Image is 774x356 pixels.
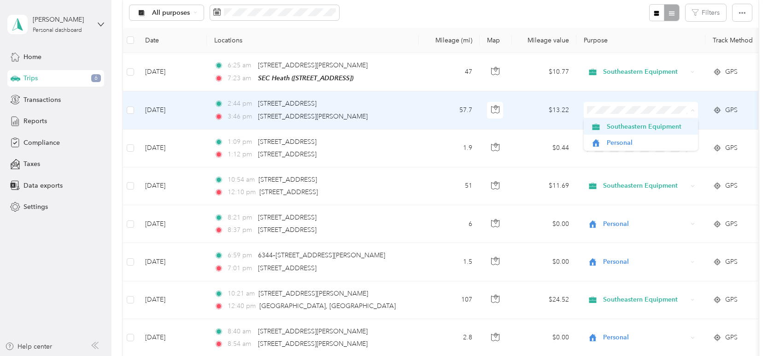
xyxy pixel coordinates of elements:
[258,340,368,348] span: [STREET_ADDRESS][PERSON_NAME]
[725,181,738,191] span: GPS
[228,112,254,122] span: 3:46 pm
[512,130,576,167] td: $0.44
[603,295,687,305] span: Southeastern Equipment
[419,91,480,129] td: 57.7
[258,327,368,335] span: [STREET_ADDRESS][PERSON_NAME]
[228,149,254,160] span: 1:12 pm
[228,137,254,147] span: 1:09 pm
[23,73,38,83] span: Trips
[228,250,254,261] span: 6:59 pm
[722,304,774,356] iframe: Everlance-gr Chat Button Frame
[258,251,385,259] span: 6344–[STREET_ADDRESS][PERSON_NAME]
[725,257,738,267] span: GPS
[138,167,207,205] td: [DATE]
[607,122,692,131] span: Southeastern Equipment
[258,176,317,184] span: [STREET_ADDRESS]
[603,181,687,191] span: Southeastern Equipment
[228,289,255,299] span: 10:21 am
[91,74,101,83] span: 6
[228,187,256,197] span: 12:10 pm
[686,4,726,21] button: Filters
[258,138,317,146] span: [STREET_ADDRESS]
[419,281,480,319] td: 107
[33,15,90,24] div: [PERSON_NAME]
[228,225,254,235] span: 8:37 pm
[512,205,576,243] td: $0.00
[512,28,576,53] th: Mileage value
[138,28,207,53] th: Date
[419,53,480,91] td: 47
[725,67,738,77] span: GPS
[419,28,480,53] th: Mileage (mi)
[603,332,687,343] span: Personal
[259,188,318,196] span: [STREET_ADDRESS]
[23,116,47,126] span: Reports
[258,226,317,234] span: [STREET_ADDRESS]
[419,243,480,281] td: 1.5
[603,257,687,267] span: Personal
[258,61,368,69] span: [STREET_ADDRESS][PERSON_NAME]
[228,326,254,337] span: 8:40 am
[512,53,576,91] td: $10.77
[725,105,738,115] span: GPS
[228,263,254,273] span: 7:01 pm
[33,28,82,33] div: Personal dashboard
[603,67,687,77] span: Southeastern Equipment
[228,175,255,185] span: 10:54 am
[228,213,254,223] span: 8:21 pm
[419,130,480,167] td: 1.9
[259,302,396,310] span: [GEOGRAPHIC_DATA], [GEOGRAPHIC_DATA]
[725,295,738,305] span: GPS
[228,73,254,83] span: 7:23 am
[258,100,317,107] span: [STREET_ADDRESS]
[5,342,52,351] button: Help center
[258,264,317,272] span: [STREET_ADDRESS]
[138,281,207,319] td: [DATE]
[258,113,368,120] span: [STREET_ADDRESS][PERSON_NAME]
[23,95,61,105] span: Transactions
[138,91,207,129] td: [DATE]
[725,219,738,229] span: GPS
[228,99,254,109] span: 2:44 pm
[138,243,207,281] td: [DATE]
[228,339,254,349] span: 8:54 am
[480,28,512,53] th: Map
[23,159,40,169] span: Taxes
[23,202,48,212] span: Settings
[228,301,256,311] span: 12:40 pm
[705,28,770,53] th: Track Method
[207,28,419,53] th: Locations
[138,53,207,91] td: [DATE]
[258,214,317,221] span: [STREET_ADDRESS]
[258,290,368,297] span: [STREET_ADDRESS][PERSON_NAME]
[512,281,576,319] td: $24.52
[607,138,692,148] span: Personal
[603,219,687,229] span: Personal
[258,74,353,82] span: SEC Heath ([STREET_ADDRESS])
[512,243,576,281] td: $0.00
[152,10,190,16] span: All purposes
[138,130,207,167] td: [DATE]
[228,60,254,71] span: 6:25 am
[419,205,480,243] td: 6
[23,138,60,148] span: Compliance
[576,28,705,53] th: Purpose
[258,150,317,158] span: [STREET_ADDRESS]
[512,167,576,205] td: $11.69
[725,143,738,153] span: GPS
[23,181,63,190] span: Data exports
[512,91,576,129] td: $13.22
[419,167,480,205] td: 51
[23,52,41,62] span: Home
[138,205,207,243] td: [DATE]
